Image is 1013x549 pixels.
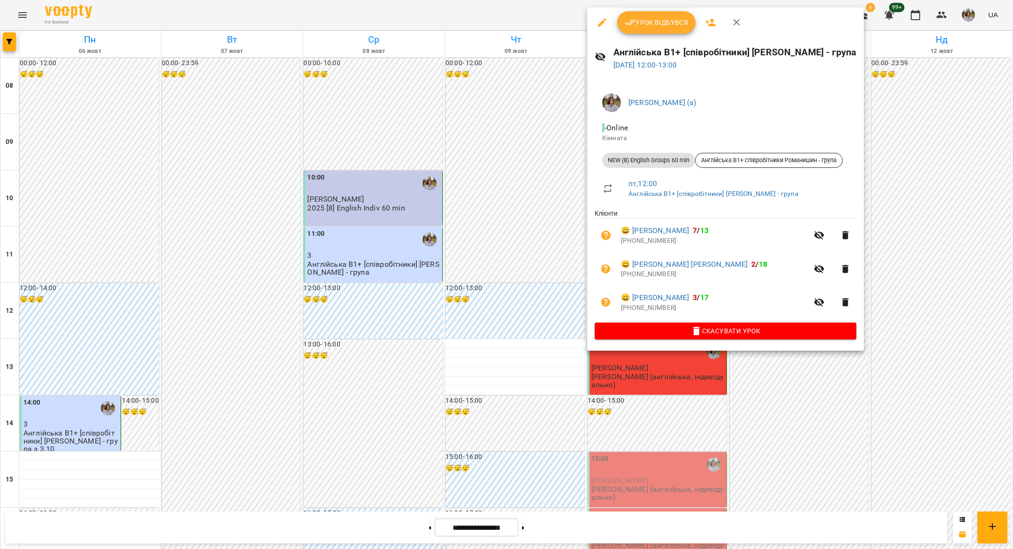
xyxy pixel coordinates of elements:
span: 17 [700,293,709,302]
p: Кімната [602,134,849,143]
a: 😀 [PERSON_NAME] [PERSON_NAME] [621,259,748,270]
b: / [693,293,709,302]
span: 7 [693,226,697,235]
a: [PERSON_NAME] (а) [628,98,696,107]
a: [DATE] 12:00-13:00 [613,60,677,69]
span: - Online [602,123,630,132]
span: Урок відбувся [625,17,688,28]
p: [PHONE_NUMBER] [621,303,808,313]
span: NEW (8) English Groups 60 min [602,156,695,165]
button: Візит ще не сплачено. Додати оплату? [595,224,617,247]
p: [PHONE_NUMBER] [621,236,808,246]
button: Скасувати Урок [595,323,856,339]
span: Скасувати Урок [602,325,849,337]
button: Урок відбувся [617,11,696,34]
span: 13 [700,226,709,235]
a: 😀 [PERSON_NAME] [621,225,689,236]
span: 18 [759,260,767,269]
b: / [751,260,767,269]
a: Англійська В1+ [співробітники] [PERSON_NAME] - група [628,190,798,197]
button: Візит ще не сплачено. Додати оплату? [595,258,617,280]
span: Англійська В1+ співробітники Романишин - група [695,156,842,165]
button: Візит ще не сплачено. Додати оплату? [595,291,617,314]
ul: Клієнти [595,209,856,323]
span: 2 [751,260,756,269]
span: 3 [693,293,697,302]
h6: Англійська В1+ [співробітники] [PERSON_NAME] - група [613,45,857,60]
p: [PHONE_NUMBER] [621,270,808,279]
img: 2afcea6c476e385b61122795339ea15c.jpg [602,93,621,112]
b: / [693,226,709,235]
a: 😀 [PERSON_NAME] [621,292,689,303]
a: пт , 12:00 [628,179,657,188]
div: Англійська В1+ співробітники Романишин - група [695,153,843,168]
